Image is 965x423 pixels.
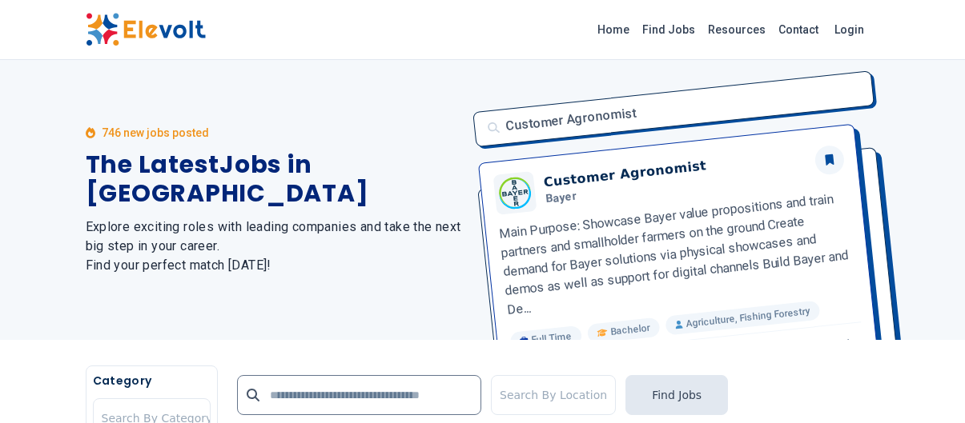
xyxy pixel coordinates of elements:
p: 746 new jobs posted [102,125,209,141]
h1: The Latest Jobs in [GEOGRAPHIC_DATA] [86,150,464,208]
img: Elevolt [86,13,206,46]
a: Resources [702,17,772,42]
h2: Explore exciting roles with leading companies and take the next big step in your career. Find you... [86,217,464,275]
a: Login [825,14,874,46]
h5: Category [93,373,211,389]
button: Find Jobs [625,375,728,415]
a: Contact [772,17,825,42]
a: Home [591,17,636,42]
a: Find Jobs [636,17,702,42]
